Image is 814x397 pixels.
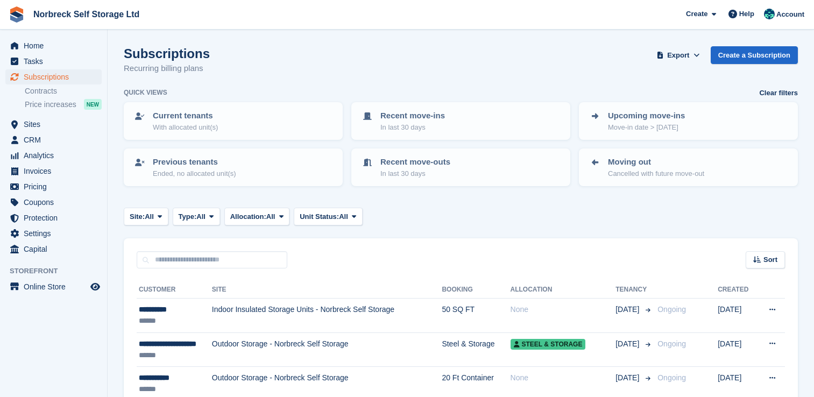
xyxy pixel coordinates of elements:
span: Invoices [24,164,88,179]
h1: Subscriptions [124,46,210,61]
p: With allocated unit(s) [153,122,218,133]
button: Export [655,46,702,64]
span: Unit Status: [300,211,339,222]
button: Type: All [173,208,220,225]
span: Home [24,38,88,53]
a: Clear filters [759,88,798,98]
span: Type: [179,211,197,222]
span: CRM [24,132,88,147]
span: Subscriptions [24,69,88,84]
span: Ongoing [657,373,686,382]
span: Coupons [24,195,88,210]
span: Allocation: [230,211,266,222]
span: All [339,211,348,222]
a: Price increases NEW [25,98,102,110]
th: Created [718,281,756,299]
th: Customer [137,281,212,299]
span: Online Store [24,279,88,294]
td: Indoor Insulated Storage Units - Norbreck Self Storage [212,299,442,333]
span: Protection [24,210,88,225]
span: Create [686,9,707,19]
a: Contracts [25,86,102,96]
span: All [196,211,206,222]
span: Pricing [24,179,88,194]
p: Current tenants [153,110,218,122]
p: Recurring billing plans [124,62,210,75]
span: All [145,211,154,222]
a: Recent move-outs In last 30 days [352,150,569,185]
button: Unit Status: All [294,208,362,225]
td: [DATE] [718,332,756,367]
td: [DATE] [718,299,756,333]
p: Previous tenants [153,156,236,168]
a: menu [5,148,102,163]
button: Site: All [124,208,168,225]
h6: Quick views [124,88,167,97]
th: Booking [442,281,510,299]
span: Sites [24,117,88,132]
a: menu [5,117,102,132]
a: menu [5,164,102,179]
div: None [511,304,616,315]
span: [DATE] [615,304,641,315]
span: Price increases [25,100,76,110]
p: In last 30 days [380,122,445,133]
a: menu [5,226,102,241]
span: Site: [130,211,145,222]
span: Storefront [10,266,107,277]
a: menu [5,279,102,294]
button: Allocation: All [224,208,290,225]
a: Norbreck Self Storage Ltd [29,5,144,23]
a: menu [5,179,102,194]
span: Account [776,9,804,20]
span: Analytics [24,148,88,163]
span: Ongoing [657,339,686,348]
span: Ongoing [657,305,686,314]
span: Capital [24,242,88,257]
img: Sally King [764,9,775,19]
a: menu [5,38,102,53]
span: Help [739,9,754,19]
a: menu [5,210,102,225]
span: All [266,211,275,222]
a: Create a Subscription [711,46,798,64]
span: STEEL & STORAGE [511,339,586,350]
a: menu [5,242,102,257]
span: [DATE] [615,338,641,350]
a: Upcoming move-ins Move-in date > [DATE] [580,103,797,139]
a: menu [5,54,102,69]
a: menu [5,69,102,84]
a: Recent move-ins In last 30 days [352,103,569,139]
a: Preview store [89,280,102,293]
td: Outdoor Storage - Norbreck Self Storage [212,332,442,367]
td: 50 SQ FT [442,299,510,333]
p: Move-in date > [DATE] [608,122,685,133]
span: [DATE] [615,372,641,384]
span: Export [667,50,689,61]
span: Sort [763,254,777,265]
th: Allocation [511,281,616,299]
span: Tasks [24,54,88,69]
p: Moving out [608,156,704,168]
p: Recent move-outs [380,156,450,168]
a: menu [5,195,102,210]
th: Site [212,281,442,299]
a: menu [5,132,102,147]
div: NEW [84,99,102,110]
span: Settings [24,226,88,241]
p: Upcoming move-ins [608,110,685,122]
p: Recent move-ins [380,110,445,122]
a: Current tenants With allocated unit(s) [125,103,342,139]
div: None [511,372,616,384]
p: Cancelled with future move-out [608,168,704,179]
a: Previous tenants Ended, no allocated unit(s) [125,150,342,185]
td: Steel & Storage [442,332,510,367]
th: Tenancy [615,281,653,299]
p: In last 30 days [380,168,450,179]
p: Ended, no allocated unit(s) [153,168,236,179]
a: Moving out Cancelled with future move-out [580,150,797,185]
img: stora-icon-8386f47178a22dfd0bd8f6a31ec36ba5ce8667c1dd55bd0f319d3a0aa187defe.svg [9,6,25,23]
